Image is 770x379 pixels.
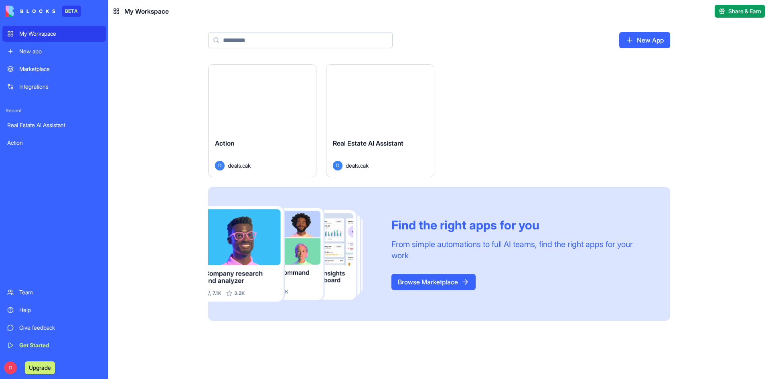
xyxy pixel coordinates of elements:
[2,79,106,95] a: Integrations
[391,274,476,290] a: Browse Marketplace
[333,161,342,170] span: D
[215,139,234,147] span: Action
[7,121,101,129] div: Real Estate AI Assistant
[391,218,651,232] div: Find the right apps for you
[19,30,101,38] div: My Workspace
[6,6,81,17] a: BETA
[2,320,106,336] a: Give feedback
[215,161,225,170] span: D
[19,288,101,296] div: Team
[19,341,101,349] div: Get Started
[326,64,434,177] a: Real Estate AI AssistantDdeals.cak
[2,117,106,133] a: Real Estate AI Assistant
[619,32,670,48] a: New App
[25,361,55,374] button: Upgrade
[19,65,101,73] div: Marketplace
[2,107,106,114] span: Recent
[715,5,765,18] button: Share & Earn
[7,139,101,147] div: Action
[208,64,316,177] a: ActionDdeals.cak
[2,337,106,353] a: Get Started
[2,135,106,151] a: Action
[333,139,403,147] span: Real Estate AI Assistant
[62,6,81,17] div: BETA
[19,306,101,314] div: Help
[346,161,369,170] span: deals.cak
[124,6,169,16] span: My Workspace
[2,43,106,59] a: New app
[391,239,651,261] div: From simple automations to full AI teams, find the right apps for your work
[19,324,101,332] div: Give feedback
[6,6,55,17] img: logo
[2,26,106,42] a: My Workspace
[2,302,106,318] a: Help
[728,7,761,15] span: Share & Earn
[4,361,17,374] span: D
[228,161,251,170] span: deals.cak
[25,363,55,371] a: Upgrade
[2,284,106,300] a: Team
[19,47,101,55] div: New app
[19,83,101,91] div: Integrations
[2,61,106,77] a: Marketplace
[208,206,379,302] img: Frame_181_egmpey.png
